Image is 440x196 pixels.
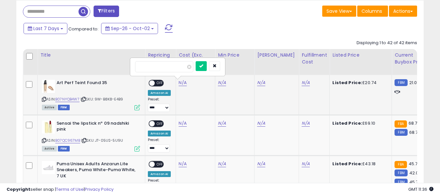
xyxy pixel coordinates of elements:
strong: Copyright [7,186,30,192]
div: Preset: [148,97,171,112]
span: Columns [361,8,382,14]
b: Listed Price: [332,161,362,167]
div: Title [40,52,142,59]
div: Amazon AI [148,90,171,96]
div: Current Buybox Price [395,52,428,65]
small: FBM [395,129,407,136]
div: Displaying 1 to 42 of 42 items [357,40,417,46]
span: 2025-10-10 11:36 GMT [408,186,433,192]
div: Fulfillment Cost [302,52,327,65]
div: ASIN: [42,120,140,151]
a: N/A [218,120,226,127]
button: Filters [94,6,119,17]
span: OFF [155,80,165,86]
div: Cost (Exc. VAT) [179,52,212,65]
div: £69.10 [332,120,387,126]
span: | SKU: 9W-B8K8-E4B9 [80,97,123,102]
div: Preset: [148,138,171,152]
a: N/A [218,161,226,167]
div: Listed Price [332,52,389,59]
div: ASIN: [42,80,140,110]
a: N/A [257,80,265,86]
span: All listings currently available for purchase on Amazon [42,105,57,110]
small: FBM [395,79,407,86]
button: Actions [389,6,417,17]
div: Repricing [148,52,173,59]
div: £20.74 [332,80,387,86]
small: FBM [395,169,407,176]
span: 42.08 [409,170,421,176]
a: N/A [302,80,309,86]
span: Sep-26 - Oct-02 [111,25,150,32]
small: FBA [395,161,407,168]
b: Listed Price: [332,80,362,86]
b: Sensai the lipstick nº 09 nadshiki pink [57,120,136,134]
span: Compared to: [68,26,98,32]
div: seller snap | | [7,187,114,193]
b: Puma Unisex Adults Anzarun Lite Sneakers, Puma White-Puma White, 7 UK [57,161,136,181]
a: Terms of Use [56,186,84,192]
div: Min Price [218,52,252,59]
span: Last 7 Days [33,25,59,32]
a: Privacy Policy [85,186,114,192]
a: N/A [257,161,265,167]
span: All listings currently available for purchase on Amazon [42,146,57,151]
button: Columns [357,6,388,17]
div: £43.18 [332,161,387,167]
span: | SKU: JT-05US-5U9U [81,138,123,143]
button: Last 7 Days [24,23,67,34]
div: Amazon AI [148,171,171,177]
img: 31r5yjToBlL._SL40_.jpg [42,80,55,93]
span: OFF [155,161,165,167]
a: B07NYQB4W7 [55,97,79,102]
button: Save View [322,6,356,17]
span: OFF [155,121,165,126]
a: N/A [179,80,186,86]
small: FBA [395,120,407,128]
a: N/A [218,80,226,86]
a: B07QC967MB [55,138,80,143]
span: 21.01 [409,80,418,86]
button: Sep-26 - Oct-02 [101,23,158,34]
div: [PERSON_NAME] [257,52,296,59]
a: N/A [302,120,309,127]
a: N/A [257,120,265,127]
span: 45.76 [409,161,420,167]
a: N/A [302,161,309,167]
a: N/A [179,120,186,127]
b: Listed Price: [332,120,362,126]
img: 319c5k96yBL._SL40_.jpg [42,120,55,134]
span: FBM [58,146,70,151]
span: FBM [58,105,70,110]
a: N/A [179,161,186,167]
span: 68.76 [409,120,420,126]
div: Amazon AI [148,131,171,136]
img: 31d3Q95yDkS._SL40_.jpg [42,161,55,174]
span: 68.76 [409,129,421,135]
b: Art Perf Teint Found 35 [57,80,136,88]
